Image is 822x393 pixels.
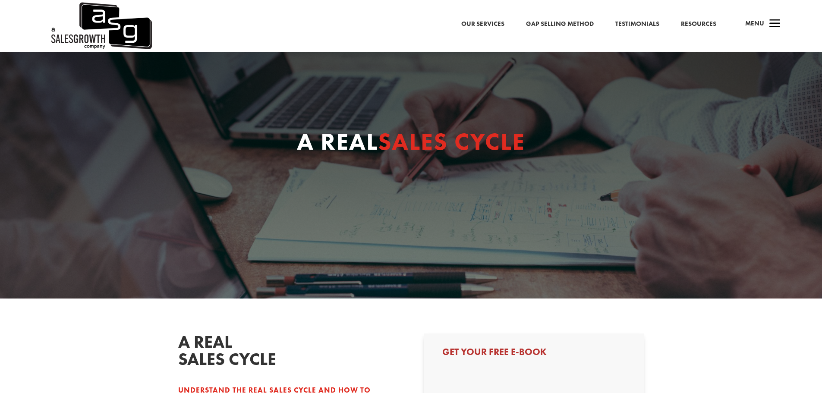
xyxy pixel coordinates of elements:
[766,16,784,33] span: a
[178,333,308,372] h2: A Real Sales Cycle
[615,19,659,30] a: Testimonials
[442,347,625,361] h3: Get Your Free E-book
[526,19,594,30] a: Gap Selling Method
[378,126,525,157] span: Sales Cycle
[681,19,716,30] a: Resources
[745,19,764,28] span: Menu
[461,19,504,30] a: Our Services
[247,129,575,158] h1: A Real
